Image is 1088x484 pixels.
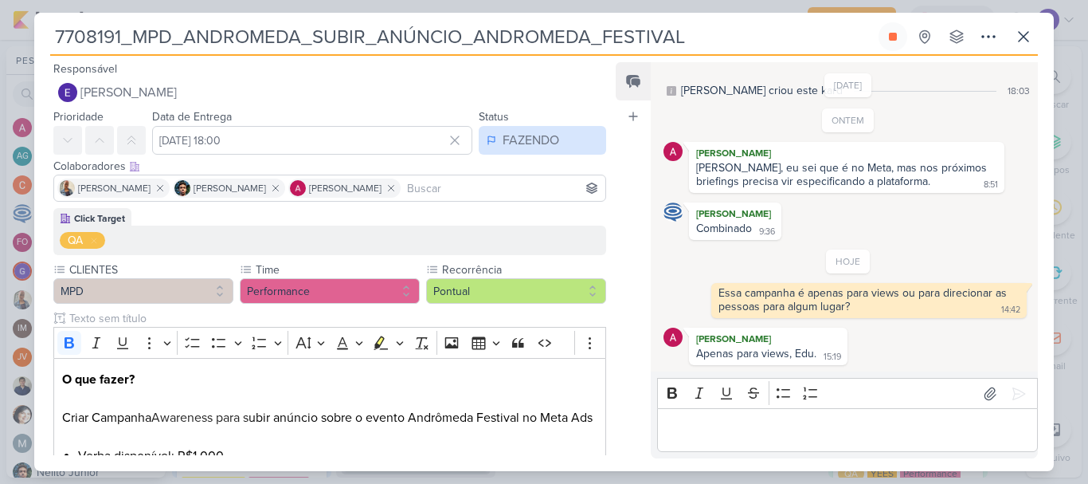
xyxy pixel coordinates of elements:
div: Apenas para views, Edu. [696,347,816,360]
div: Click Target [74,211,125,226]
button: Pontual [426,278,606,304]
input: Texto sem título [66,310,606,327]
img: Iara Santos [59,180,75,196]
button: Performance [240,278,420,304]
label: Prioridade [53,110,104,124]
div: 14:42 [1001,304,1020,317]
img: Alessandra Gomes [290,180,306,196]
span: [PERSON_NAME] [194,181,266,195]
div: Essa campanha é apenas para views ou para direcionar as pessoas para algum lugar? [718,286,1010,313]
label: CLIENTES [68,262,233,278]
span: [PERSON_NAME] [78,181,151,195]
label: Recorrência [440,262,606,278]
img: Caroline Traven De Andrade [663,203,683,222]
img: Nelito Junior [174,180,190,196]
span: [PERSON_NAME] [80,83,177,102]
div: 9:36 [759,226,775,238]
div: [PERSON_NAME], eu sei que é no Meta, mas nos próximos briefings precisa vir especificando a plata... [696,161,990,188]
li: Verba disponível: R$1.000 [78,447,597,466]
strong: O que fazer? [62,372,135,388]
div: [PERSON_NAME] [692,331,844,347]
input: Kard Sem Título [50,22,875,51]
span: Awareness para s [151,410,249,426]
div: [PERSON_NAME] [692,145,1001,161]
div: FAZENDO [503,131,559,150]
div: 8:51 [984,179,998,191]
label: Time [254,262,420,278]
div: Colaboradores [53,158,606,175]
div: Editor toolbar [657,378,1038,409]
div: [PERSON_NAME] criou este kard [681,82,843,99]
div: 18:03 [1008,84,1030,98]
label: Status [479,110,509,124]
img: Alessandra Gomes [663,142,683,161]
button: MPD [53,278,233,304]
img: Alessandra Gomes [663,328,683,347]
div: Editor editing area: main [657,408,1038,452]
label: Data de Entrega [152,110,232,124]
div: QA [68,232,83,249]
input: Select a date [152,126,472,155]
div: [PERSON_NAME] [692,206,778,222]
button: FAZENDO [479,126,606,155]
img: Eduardo Quaresma [58,83,77,102]
button: [PERSON_NAME] [53,78,606,107]
input: Buscar [404,179,602,198]
div: Combinado [696,222,752,235]
div: Parar relógio [886,30,899,43]
div: 15:19 [824,351,841,364]
label: Responsável [53,62,117,76]
p: Criar Campanha ubir anúncio sobre o evento Andrômeda Festival no Meta Ads [62,370,597,447]
span: [PERSON_NAME] [309,181,382,195]
div: Editor toolbar [53,327,606,358]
